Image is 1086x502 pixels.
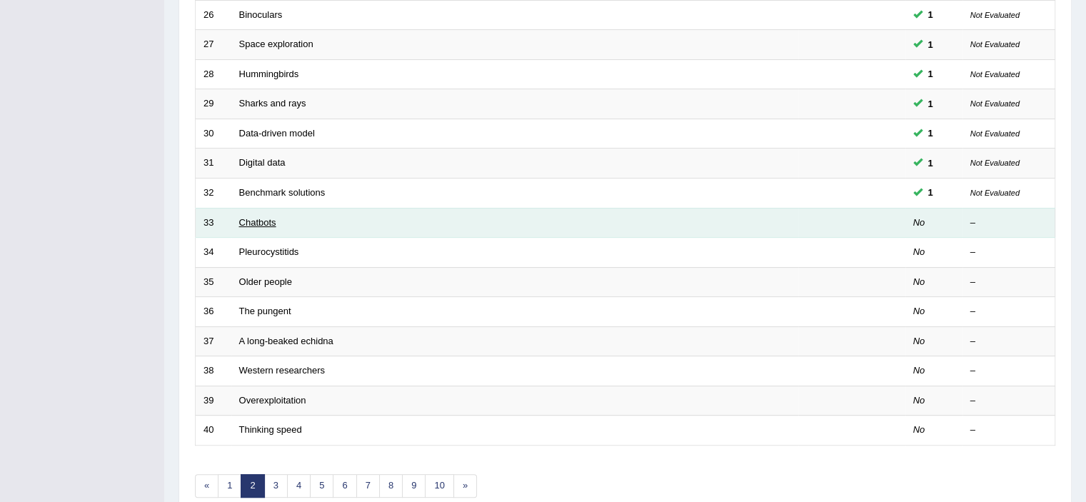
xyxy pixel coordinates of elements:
a: 10 [425,474,453,498]
td: 35 [196,267,231,297]
a: Pleurocystitids [239,246,299,257]
small: Not Evaluated [970,189,1020,197]
div: – [970,335,1047,348]
td: 36 [196,297,231,327]
small: Not Evaluated [970,159,1020,167]
td: 33 [196,208,231,238]
td: 29 [196,89,231,119]
div: – [970,276,1047,289]
td: 39 [196,386,231,416]
a: Overexploitation [239,395,306,406]
a: Digital data [239,157,286,168]
a: 3 [264,474,288,498]
span: You can still take this question [922,37,939,52]
a: Benchmark solutions [239,187,326,198]
a: Binoculars [239,9,283,20]
td: 32 [196,178,231,208]
em: No [913,217,925,228]
em: No [913,276,925,287]
td: 38 [196,356,231,386]
a: « [195,474,218,498]
a: 9 [402,474,426,498]
a: 1 [218,474,241,498]
a: The pungent [239,306,291,316]
small: Not Evaluated [970,11,1020,19]
small: Not Evaluated [970,99,1020,108]
a: 5 [310,474,333,498]
a: 2 [241,474,264,498]
a: 4 [287,474,311,498]
span: You can still take this question [922,7,939,22]
em: No [913,246,925,257]
a: 7 [356,474,380,498]
span: You can still take this question [922,66,939,81]
a: » [453,474,477,498]
td: 37 [196,326,231,356]
span: You can still take this question [922,156,939,171]
div: – [970,246,1047,259]
small: Not Evaluated [970,129,1020,138]
a: Hummingbirds [239,69,299,79]
em: No [913,306,925,316]
a: Data-driven model [239,128,315,139]
em: No [913,336,925,346]
div: – [970,305,1047,318]
small: Not Evaluated [970,40,1020,49]
div: – [970,423,1047,437]
td: 34 [196,238,231,268]
td: 27 [196,30,231,60]
a: Western researchers [239,365,325,376]
small: Not Evaluated [970,70,1020,79]
span: You can still take this question [922,96,939,111]
td: 31 [196,149,231,179]
a: Older people [239,276,292,287]
td: 28 [196,59,231,89]
em: No [913,365,925,376]
em: No [913,424,925,435]
td: 40 [196,416,231,446]
a: Chatbots [239,217,276,228]
a: Sharks and rays [239,98,306,109]
a: Space exploration [239,39,313,49]
div: – [970,394,1047,408]
span: You can still take this question [922,126,939,141]
div: – [970,216,1047,230]
em: No [913,395,925,406]
a: 6 [333,474,356,498]
a: A long-beaked echidna [239,336,333,346]
a: 8 [379,474,403,498]
td: 30 [196,119,231,149]
span: You can still take this question [922,185,939,200]
a: Thinking speed [239,424,302,435]
div: – [970,364,1047,378]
